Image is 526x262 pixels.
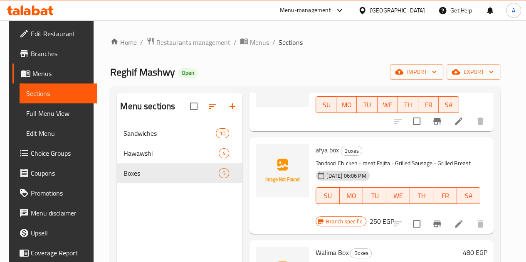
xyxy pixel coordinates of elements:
[462,247,487,258] h6: 480 EGP
[381,99,395,111] span: WE
[256,144,309,197] img: afya box
[390,190,406,202] span: WE
[250,37,269,47] span: Menus
[272,37,275,47] li: /
[390,64,443,80] button: import
[316,246,348,259] span: Walima Box
[185,98,202,115] span: Select all sections
[442,99,456,111] span: SA
[360,99,374,111] span: TU
[12,143,97,163] a: Choice Groups
[316,158,480,169] p: Tandoori Chicken - meat Fajita - Grilled Sausage - Grilled Breast
[460,190,477,202] span: SA
[31,208,90,218] span: Menu disclaimer
[357,96,377,113] button: TU
[366,190,383,202] span: TU
[378,96,398,113] button: WE
[219,168,229,178] div: items
[110,37,137,47] a: Home
[123,168,219,178] span: Boxes
[156,37,230,47] span: Restaurants management
[398,96,418,113] button: TH
[146,37,230,48] a: Restaurants management
[31,148,90,158] span: Choice Groups
[219,169,229,177] span: 5
[408,113,425,130] span: Select to update
[340,99,353,111] span: MO
[447,64,500,80] button: export
[12,163,97,183] a: Coupons
[370,6,425,15] div: [GEOGRAPHIC_DATA]
[219,149,229,157] span: 4
[234,37,237,47] li: /
[26,88,90,98] span: Sections
[418,96,439,113] button: FR
[341,146,362,156] div: Boxes
[316,96,336,113] button: SU
[26,128,90,138] span: Edit Menu
[363,187,386,204] button: TU
[178,69,198,76] span: Open
[341,146,362,156] span: Boxes
[319,190,336,202] span: SU
[316,187,339,204] button: SU
[336,96,357,113] button: MO
[222,96,242,116] button: Add section
[343,190,360,202] span: MO
[454,219,464,229] a: Edit menu item
[12,64,97,83] a: Menus
[31,188,90,198] span: Promotions
[408,215,425,233] span: Select to update
[12,183,97,203] a: Promotions
[32,69,90,78] span: Menus
[117,163,242,183] div: Boxes5
[117,120,242,186] nav: Menu sections
[12,44,97,64] a: Branches
[413,190,430,202] span: TH
[279,37,302,47] span: Sections
[427,214,447,234] button: Branch-specific-item
[350,248,372,258] div: Boxes
[454,116,464,126] a: Edit menu item
[12,223,97,243] a: Upsell
[216,128,229,138] div: items
[31,248,90,258] span: Coverage Report
[110,63,175,81] span: Reghif Mashwy
[110,37,500,48] nav: breadcrumb
[319,99,333,111] span: SU
[470,214,490,234] button: delete
[202,96,222,116] span: Sort sections
[20,83,97,103] a: Sections
[12,203,97,223] a: Menu disclaimer
[316,144,339,156] span: afya box
[216,130,229,137] span: 10
[20,103,97,123] a: Full Menu View
[422,99,435,111] span: FR
[123,128,216,138] span: Sandwiches
[401,99,415,111] span: TH
[457,187,480,204] button: SA
[439,96,459,113] button: SA
[470,111,490,131] button: delete
[20,123,97,143] a: Edit Menu
[280,5,331,15] div: Menu-management
[240,37,269,48] a: Menus
[351,248,371,258] span: Boxes
[453,67,494,77] span: export
[31,29,90,39] span: Edit Restaurant
[31,49,90,59] span: Branches
[397,67,437,77] span: import
[120,100,175,113] h2: Menu sections
[323,172,369,180] span: [DATE] 06:06 PM
[123,148,219,158] span: Hawawshi
[140,37,143,47] li: /
[340,187,363,204] button: MO
[386,187,410,204] button: WE
[31,228,90,238] span: Upsell
[427,111,447,131] button: Branch-specific-item
[31,168,90,178] span: Coupons
[437,190,453,202] span: FR
[12,24,97,44] a: Edit Restaurant
[117,143,242,163] div: Hawawshi4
